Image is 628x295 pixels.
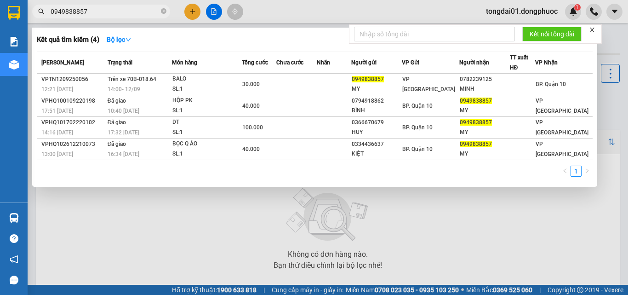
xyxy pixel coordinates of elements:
[8,6,20,20] img: logo-vxr
[41,86,73,93] span: 12:21 [DATE]
[108,129,139,136] span: 17:32 [DATE]
[41,139,105,149] div: VPHQ102612210073
[41,129,73,136] span: 14:16 [DATE]
[402,76,455,93] span: VP [GEOGRAPHIC_DATA]
[41,96,105,106] div: VPHQ100109220198
[108,98,126,104] span: Đã giao
[460,127,509,137] div: MY
[402,59,419,66] span: VP Gửi
[108,59,132,66] span: Trạng thái
[242,103,260,109] span: 40.000
[41,59,84,66] span: [PERSON_NAME]
[582,166,593,177] button: right
[460,75,509,84] div: 0782239125
[161,8,166,14] span: close-circle
[108,141,126,147] span: Đã giao
[460,84,509,94] div: MINH
[352,84,401,94] div: MY
[582,166,593,177] li: Next Page
[402,146,433,152] span: BP. Quận 10
[352,76,384,82] span: 0949838857
[41,108,73,114] span: 17:51 [DATE]
[530,29,574,39] span: Kết nối tổng đài
[559,166,571,177] button: left
[571,166,582,177] li: 1
[536,119,588,136] span: VP [GEOGRAPHIC_DATA]
[352,96,401,106] div: 0794918862
[10,276,18,284] span: message
[125,36,131,43] span: down
[352,127,401,137] div: HUY
[402,124,433,131] span: BP. Quận 10
[460,106,509,116] div: MY
[460,149,509,159] div: MY
[352,139,401,149] div: 0334436637
[41,118,105,127] div: VPHQ101702220102
[9,213,19,223] img: warehouse-icon
[172,59,197,66] span: Món hàng
[510,54,528,71] span: TT xuất HĐ
[172,117,241,127] div: DT
[460,141,492,147] span: 0949838857
[172,84,241,94] div: SL: 1
[108,119,126,126] span: Đã giao
[41,75,105,84] div: VPTN1209250056
[108,86,140,93] span: 14:00 - 12/09
[10,255,18,264] span: notification
[352,106,401,116] div: BÌNH
[242,81,260,87] span: 30.000
[37,35,99,45] h3: Kết quả tìm kiếm ( 4 )
[108,76,156,82] span: Trên xe 70B-018.64
[536,141,588,157] span: VP [GEOGRAPHIC_DATA]
[571,166,581,176] a: 1
[242,124,263,131] span: 100.000
[351,59,377,66] span: Người gửi
[172,139,241,149] div: BỌC Q ÁO
[41,151,73,157] span: 13:00 [DATE]
[242,146,260,152] span: 40.000
[99,32,139,47] button: Bộ lọcdown
[172,127,241,138] div: SL: 1
[276,59,303,66] span: Chưa cước
[522,27,582,41] button: Kết nối tổng đài
[535,59,558,66] span: VP Nhận
[108,151,139,157] span: 16:34 [DATE]
[354,27,515,41] input: Nhập số tổng đài
[161,7,166,16] span: close-circle
[107,36,131,43] strong: Bộ lọc
[51,6,159,17] input: Tìm tên, số ĐT hoặc mã đơn
[38,8,45,15] span: search
[242,59,268,66] span: Tổng cước
[172,106,241,116] div: SL: 1
[402,103,433,109] span: BP. Quận 10
[536,98,588,114] span: VP [GEOGRAPHIC_DATA]
[589,27,595,33] span: close
[108,108,139,114] span: 10:40 [DATE]
[172,96,241,106] div: HỘP PK
[562,168,568,174] span: left
[460,98,492,104] span: 0949838857
[459,59,489,66] span: Người nhận
[352,149,401,159] div: KIỆT
[172,149,241,159] div: SL: 1
[317,59,330,66] span: Nhãn
[172,74,241,84] div: BALO
[559,166,571,177] li: Previous Page
[536,81,566,87] span: BP. Quận 10
[9,37,19,46] img: solution-icon
[584,168,590,174] span: right
[9,60,19,69] img: warehouse-icon
[460,119,492,126] span: 0949838857
[10,234,18,243] span: question-circle
[352,118,401,127] div: 0366670679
